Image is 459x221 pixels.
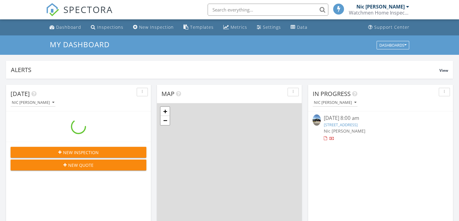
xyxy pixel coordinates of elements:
img: 9368459%2Fcover_photos%2FzCYH8SpQByQnFZfQPEXb%2Fsmall.jpg [313,114,321,126]
a: Dashboard [47,22,84,33]
span: SPECTORA [63,3,113,16]
a: Support Center [366,22,412,33]
div: Nic [PERSON_NAME] [12,101,54,105]
span: New Inspection [63,149,99,156]
a: Zoom in [161,107,170,116]
a: Metrics [221,22,250,33]
img: The Best Home Inspection Software - Spectora [46,3,59,16]
div: Metrics [231,24,247,30]
div: [DATE] 8:00 am [324,114,437,122]
div: Data [297,24,308,30]
div: Inspections [97,24,123,30]
a: Zoom out [161,116,170,125]
span: Map [161,90,174,98]
a: Templates [181,22,216,33]
div: Nic [PERSON_NAME] [356,4,405,10]
a: New Inspection [131,22,176,33]
button: Nic [PERSON_NAME] [313,99,358,107]
a: [DATE] 8:00 am [STREET_ADDRESS] Nic [PERSON_NAME] [313,114,448,141]
div: Dashboard [56,24,81,30]
a: SPECTORA [46,8,113,21]
button: Dashboards [377,41,409,49]
div: New Inspection [139,24,174,30]
span: New Quote [68,162,94,168]
div: Support Center [374,24,410,30]
div: Dashboards [379,43,406,47]
button: New Inspection [11,147,146,158]
a: Data [288,22,310,33]
span: Nic [PERSON_NAME] [324,128,365,134]
button: Nic [PERSON_NAME] [11,99,56,107]
a: [STREET_ADDRESS] [324,122,358,127]
span: [DATE] [11,90,30,98]
a: Inspections [88,22,126,33]
a: Settings [254,22,283,33]
div: Alerts [11,66,439,74]
input: Search everything... [208,4,328,16]
button: New Quote [11,160,146,170]
span: My Dashboard [50,39,110,49]
div: Watchmen Home Inspections [349,10,409,16]
div: Settings [263,24,281,30]
span: In Progress [313,90,351,98]
div: Templates [190,24,214,30]
div: Nic [PERSON_NAME] [314,101,356,105]
span: View [439,68,448,73]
